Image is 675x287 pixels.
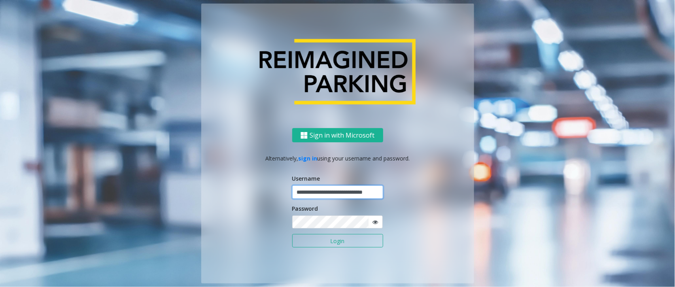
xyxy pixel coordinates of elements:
[292,128,383,143] button: Sign in with Microsoft
[292,204,318,213] label: Password
[298,155,317,162] a: sign in
[292,174,320,183] label: Username
[209,154,466,162] p: Alternatively, using your username and password.
[292,234,383,247] button: Login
